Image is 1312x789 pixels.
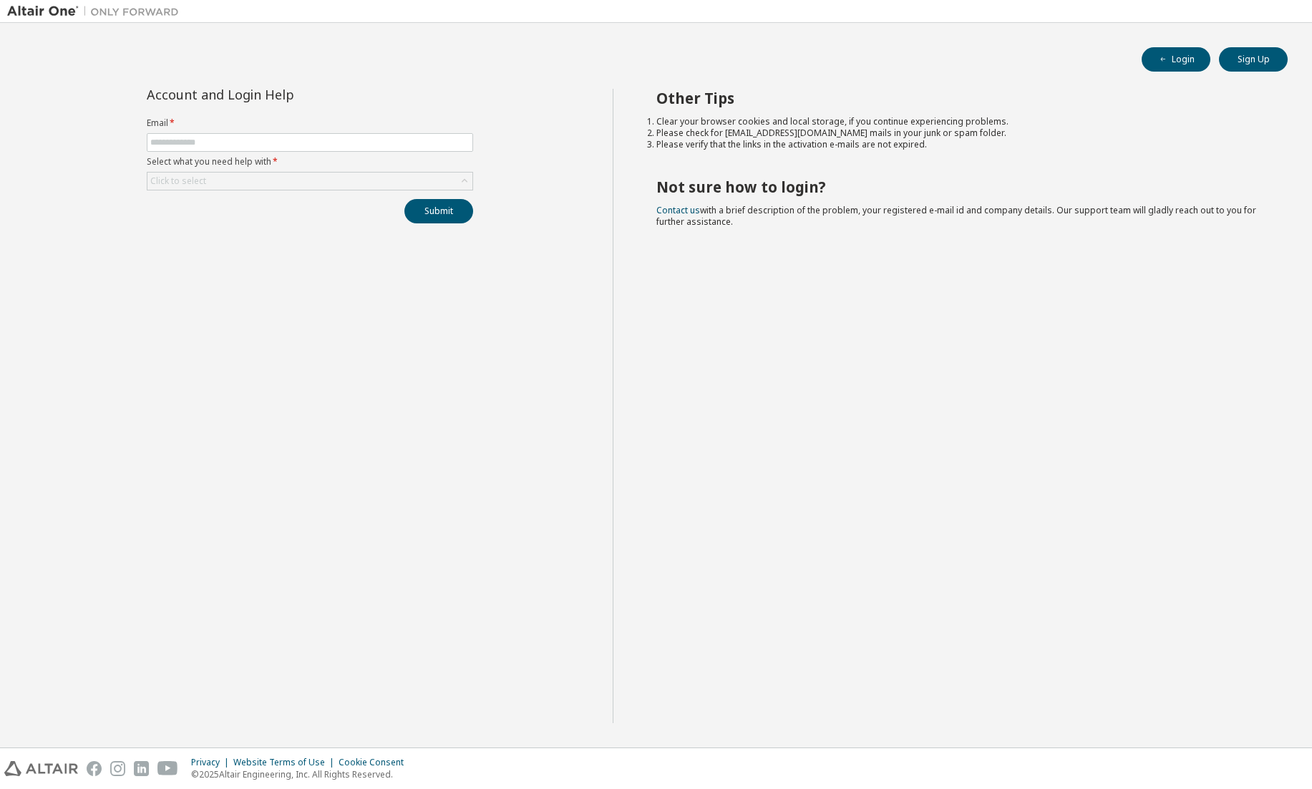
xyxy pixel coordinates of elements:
[191,757,233,768] div: Privacy
[1142,47,1210,72] button: Login
[1219,47,1288,72] button: Sign Up
[147,89,408,100] div: Account and Login Help
[147,173,472,190] div: Click to select
[656,127,1262,139] li: Please check for [EMAIL_ADDRESS][DOMAIN_NAME] mails in your junk or spam folder.
[656,89,1262,107] h2: Other Tips
[134,761,149,776] img: linkedin.svg
[339,757,412,768] div: Cookie Consent
[191,768,412,780] p: © 2025 Altair Engineering, Inc. All Rights Reserved.
[233,757,339,768] div: Website Terms of Use
[147,117,473,129] label: Email
[656,204,700,216] a: Contact us
[656,178,1262,196] h2: Not sure how to login?
[656,204,1256,228] span: with a brief description of the problem, your registered e-mail id and company details. Our suppo...
[110,761,125,776] img: instagram.svg
[147,156,473,168] label: Select what you need help with
[87,761,102,776] img: facebook.svg
[7,4,186,19] img: Altair One
[157,761,178,776] img: youtube.svg
[150,175,206,187] div: Click to select
[656,116,1262,127] li: Clear your browser cookies and local storage, if you continue experiencing problems.
[656,139,1262,150] li: Please verify that the links in the activation e-mails are not expired.
[4,761,78,776] img: altair_logo.svg
[404,199,473,223] button: Submit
